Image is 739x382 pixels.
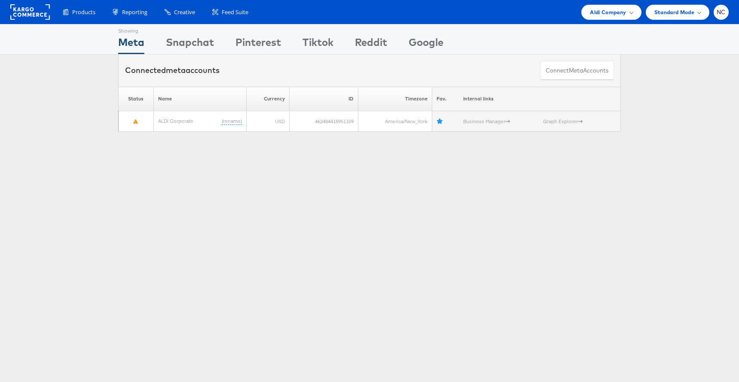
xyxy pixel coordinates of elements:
[290,111,358,132] td: 462484415951159
[358,87,432,111] th: Timezone
[158,118,193,124] a: ALDI Corporate
[463,118,510,124] a: Business Manager
[166,35,214,54] div: Snapchat
[543,118,583,124] a: Graph Explorer
[174,8,195,16] span: Creative
[122,8,147,16] span: Reporting
[235,35,281,54] div: Pinterest
[290,87,358,111] th: ID
[222,8,248,16] span: Feed Suite
[118,24,144,35] div: Showing
[569,67,583,75] span: meta
[72,8,95,16] span: Products
[166,65,186,75] span: meta
[717,9,726,15] span: NC
[540,61,614,80] button: ConnectmetaAccounts
[654,8,694,17] span: Standard Mode
[222,118,242,125] a: (rename)
[590,8,626,17] span: Aldi Company
[246,87,290,111] th: Currency
[125,65,220,76] div: Connected accounts
[246,111,290,132] td: USD
[409,35,443,54] div: Google
[153,87,246,111] th: Name
[118,35,144,54] div: Meta
[119,87,154,111] th: Status
[358,111,432,132] td: America/New_York
[355,35,387,54] div: Reddit
[302,35,333,54] div: Tiktok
